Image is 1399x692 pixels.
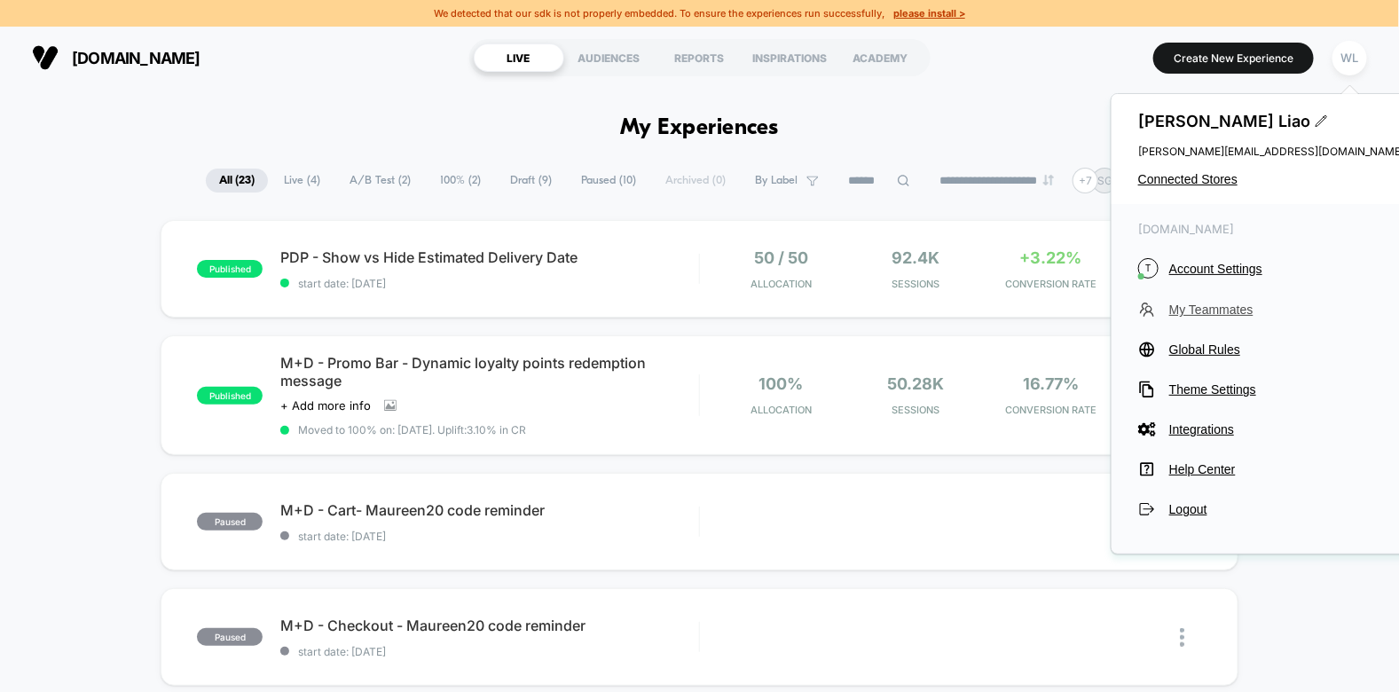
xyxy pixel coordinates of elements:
img: close [1180,628,1184,647]
span: 100% ( 2 ) [427,169,494,193]
span: [DOMAIN_NAME] [72,49,200,67]
span: Moved to 100% on: [DATE] . Uplift: 3.10% in CR [298,423,526,436]
span: 50 / 50 [754,248,808,267]
span: Allocation [751,278,812,290]
p: SG [1097,174,1112,187]
span: Paused ( 10 ) [568,169,649,193]
span: PDP - Show vs Hide Estimated Delivery Date [280,248,698,266]
span: M+D - Checkout - Maureen20 code reminder [280,617,698,634]
button: [DOMAIN_NAME] [27,43,206,72]
span: 92.4k [892,248,939,267]
img: end [1043,175,1054,185]
span: All ( 23 ) [206,169,268,193]
span: CONVERSION RATE [987,278,1113,290]
i: T [1138,258,1159,279]
span: start date: [DATE] [280,645,698,658]
span: published [197,260,263,278]
button: WL [1327,40,1372,76]
span: 16.77% [1023,374,1079,393]
u: please install > [893,7,965,20]
div: LIVE [474,43,564,72]
span: Sessions [853,404,979,416]
span: start date: [DATE] [280,530,698,543]
span: Draft ( 9 ) [497,169,565,193]
span: start date: [DATE] [280,277,698,290]
span: Sessions [853,278,979,290]
span: A/B Test ( 2 ) [336,169,424,193]
div: ACADEMY [836,43,926,72]
div: INSPIRATIONS [745,43,836,72]
span: paused [197,628,263,646]
span: published [197,387,263,405]
div: AUDIENCES [564,43,655,72]
span: Live ( 4 ) [271,169,334,193]
span: M+D - Promo Bar - Dynamic loyalty points redemption message [280,354,698,389]
img: Visually logo [32,44,59,71]
span: + Add more info [280,398,371,413]
div: REPORTS [655,43,745,72]
span: paused [197,513,263,531]
span: 100% [758,374,803,393]
span: 50.28k [887,374,944,393]
span: M+D - Cart- Maureen20 code reminder [280,501,698,519]
div: + 7 [1073,168,1098,193]
span: +3.22% [1020,248,1082,267]
button: Create New Experience [1153,43,1314,74]
div: WL [1332,41,1367,75]
span: By Label [755,174,798,187]
h1: My Experiences [620,115,779,141]
span: Allocation [751,404,812,416]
